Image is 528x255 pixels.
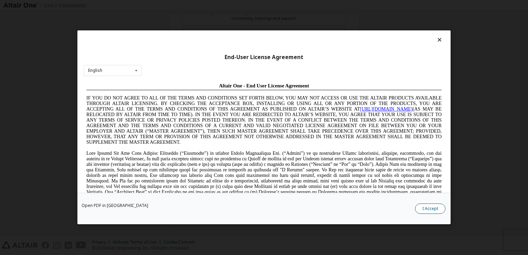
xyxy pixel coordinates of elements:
a: Open PDF in [GEOGRAPHIC_DATA] [82,204,148,208]
button: I Accept [415,204,445,214]
span: IF YOU DO NOT AGREE TO ALL OF THE TERMS AND CONDITIONS SET FORTH BELOW, YOU MAY NOT ACCESS OR USE... [3,15,358,65]
span: Lore Ipsumd Sit Ame Cons Adipisc Elitseddo (“Eiusmodte”) in utlabor Etdolo Magnaaliqua Eni. (“Adm... [3,70,358,120]
div: English [88,68,102,73]
span: Altair One - End User License Agreement [135,3,226,8]
div: End-User License Agreement [84,54,444,61]
a: [URL][DOMAIN_NAME] [276,26,329,31]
